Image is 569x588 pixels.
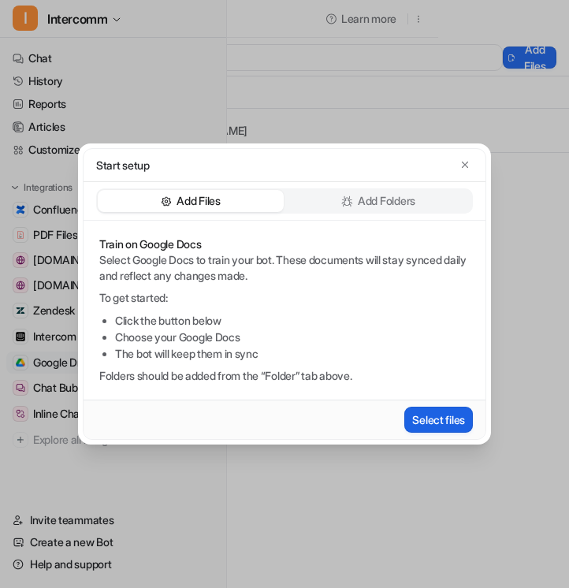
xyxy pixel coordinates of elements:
p: Start setup [96,157,150,173]
p: Add Files [177,193,220,209]
p: Train on Google Docs [99,236,470,252]
button: Select files [404,407,473,433]
li: Click the button below [115,312,470,329]
p: Select Google Docs to train your bot. These documents will stay synced daily and reflect any chan... [99,252,470,284]
p: To get started: [99,290,470,306]
li: Choose your Google Docs [115,329,470,345]
p: Add Folders [358,193,415,209]
p: Folders should be added from the “Folder” tab above. [99,368,470,384]
li: The bot will keep them in sync [115,345,470,362]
